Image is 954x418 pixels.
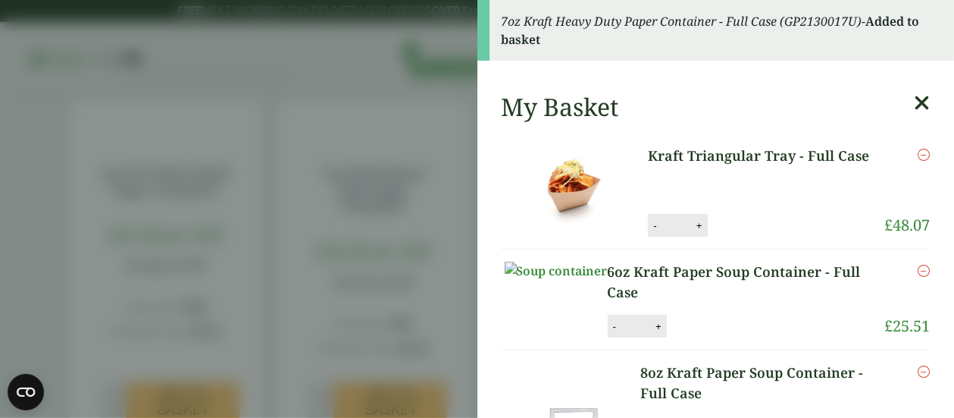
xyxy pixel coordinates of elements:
bdi: 25.51 [884,316,930,336]
a: Kraft Triangular Tray - Full Case [648,146,877,166]
img: Soup container [505,262,608,280]
a: Remove this item [918,363,930,381]
em: 7oz Kraft Heavy Duty Paper Container - Full Case (GP2130017U) [502,13,862,30]
h2: My Basket [502,93,619,121]
button: + [692,219,707,232]
span: £ [884,215,893,235]
button: Open CMP widget [8,374,44,410]
a: Remove this item [918,262,930,280]
a: 8oz Kraft Paper Soup Container - Full Case [641,363,885,404]
bdi: 48.07 [884,215,930,235]
a: Remove this item [918,146,930,164]
span: £ [884,316,893,336]
a: 6oz Kraft Paper Soup Container - Full Case [608,262,885,303]
button: + [651,320,666,333]
button: - [649,219,661,232]
button: - [608,320,621,333]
